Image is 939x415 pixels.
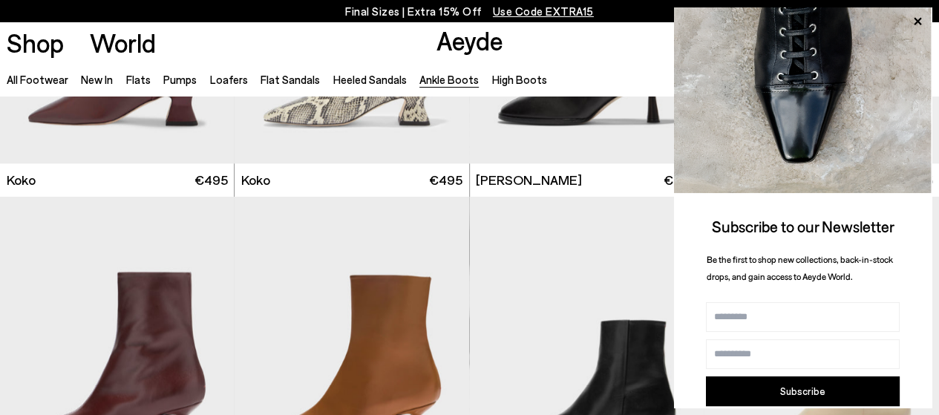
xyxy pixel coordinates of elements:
[7,30,64,56] a: Shop
[664,171,697,189] span: €495
[261,73,320,86] a: Flat Sandals
[419,73,479,86] a: Ankle Boots
[712,217,894,235] span: Subscribe to our Newsletter
[436,24,503,56] a: Aeyde
[163,73,197,86] a: Pumps
[7,171,36,189] span: Koko
[194,171,228,189] span: €495
[429,171,462,189] span: €495
[674,7,932,193] img: ca3f721fb6ff708a270709c41d776025.jpg
[493,4,594,18] span: Navigate to /collections/ss25-final-sizes
[235,163,468,197] a: Koko €495
[333,73,406,86] a: Heeled Sandals
[241,171,270,189] span: Koko
[81,73,113,86] a: New In
[345,2,594,21] p: Final Sizes | Extra 15% Off
[7,73,68,86] a: All Footwear
[491,73,546,86] a: High Boots
[126,73,151,86] a: Flats
[706,376,900,406] button: Subscribe
[470,163,704,197] a: [PERSON_NAME] €495
[707,254,893,281] span: Be the first to shop new collections, back-in-stock drops, and gain access to Aeyde World.
[476,171,582,189] span: [PERSON_NAME]
[210,73,248,86] a: Loafers
[90,30,156,56] a: World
